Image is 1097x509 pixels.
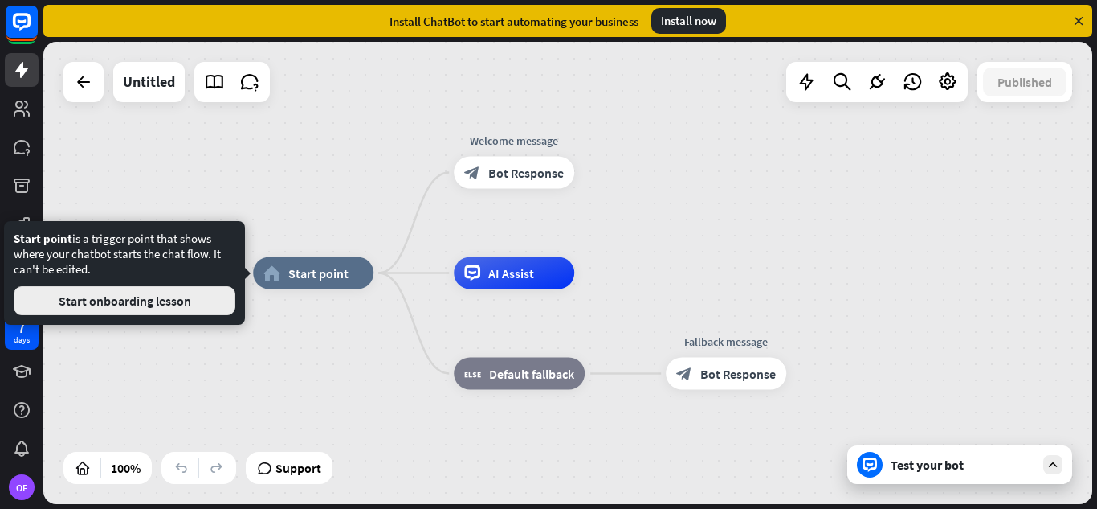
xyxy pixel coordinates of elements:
i: block_fallback [464,366,481,382]
div: is a trigger point that shows where your chatbot starts the chat flow. It can't be edited. [14,231,235,315]
div: OF [9,474,35,500]
span: Start point [288,265,349,281]
span: Start point [14,231,72,246]
i: home_2 [263,265,280,281]
div: Install now [651,8,726,34]
div: Install ChatBot to start automating your business [389,14,638,29]
span: AI Assist [488,265,534,281]
button: Start onboarding lesson [14,286,235,315]
i: block_bot_response [464,165,480,181]
i: block_bot_response [676,366,692,382]
span: Support [275,455,321,481]
button: Published [983,68,1066,96]
a: 7 days [5,316,39,350]
span: Bot Response [488,165,564,181]
div: 7 [18,320,26,335]
span: Bot Response [700,366,776,382]
div: Untitled [123,62,175,102]
div: Test your bot [891,457,1035,473]
div: Fallback message [654,334,798,350]
span: Default fallback [489,366,574,382]
div: 100% [106,455,145,481]
div: Welcome message [442,133,586,149]
div: days [14,335,30,346]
